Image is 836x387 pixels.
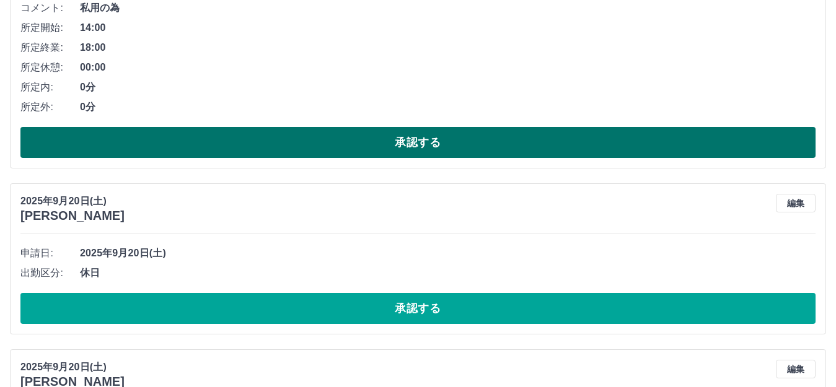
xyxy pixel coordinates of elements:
span: 所定外: [20,100,80,115]
span: 0分 [80,100,816,115]
span: 所定終業: [20,40,80,55]
span: 18:00 [80,40,816,55]
span: 14:00 [80,20,816,35]
button: 承認する [20,127,816,158]
h3: [PERSON_NAME] [20,209,125,223]
span: 所定休憩: [20,60,80,75]
span: 休日 [80,266,816,280]
span: 出勤区分: [20,266,80,280]
button: 承認する [20,293,816,324]
button: 編集 [776,194,816,212]
p: 2025年9月20日(土) [20,194,125,209]
span: 私用の為 [80,1,816,15]
span: 申請日: [20,246,80,261]
p: 2025年9月20日(土) [20,360,125,375]
button: 編集 [776,360,816,378]
span: 2025年9月20日(土) [80,246,816,261]
span: 所定内: [20,80,80,95]
span: 00:00 [80,60,816,75]
span: コメント: [20,1,80,15]
span: 0分 [80,80,816,95]
span: 所定開始: [20,20,80,35]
